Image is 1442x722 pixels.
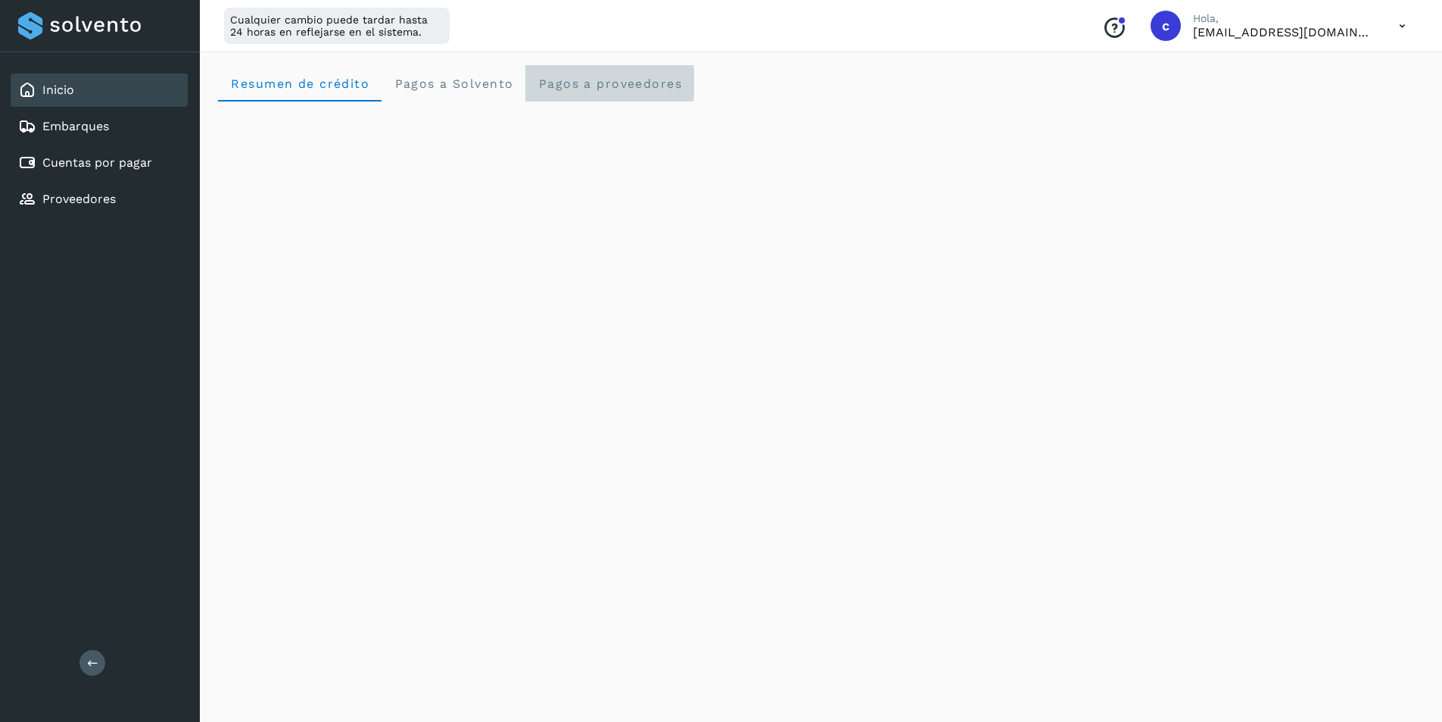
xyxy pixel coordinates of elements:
a: Proveedores [42,192,116,206]
a: Inicio [42,83,74,97]
span: Pagos a proveedores [537,77,682,91]
div: Embarques [11,110,188,143]
span: Resumen de crédito [230,77,369,91]
a: Cuentas por pagar [42,155,152,170]
div: Inicio [11,73,188,107]
div: Proveedores [11,183,188,216]
div: Cuentas por pagar [11,146,188,180]
div: Cualquier cambio puede tardar hasta 24 horas en reflejarse en el sistema. [224,8,450,44]
p: Hola, [1193,12,1375,25]
a: Embarques [42,119,109,133]
span: Pagos a Solvento [394,77,513,91]
p: contabilidad5@easo.com [1193,25,1375,39]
